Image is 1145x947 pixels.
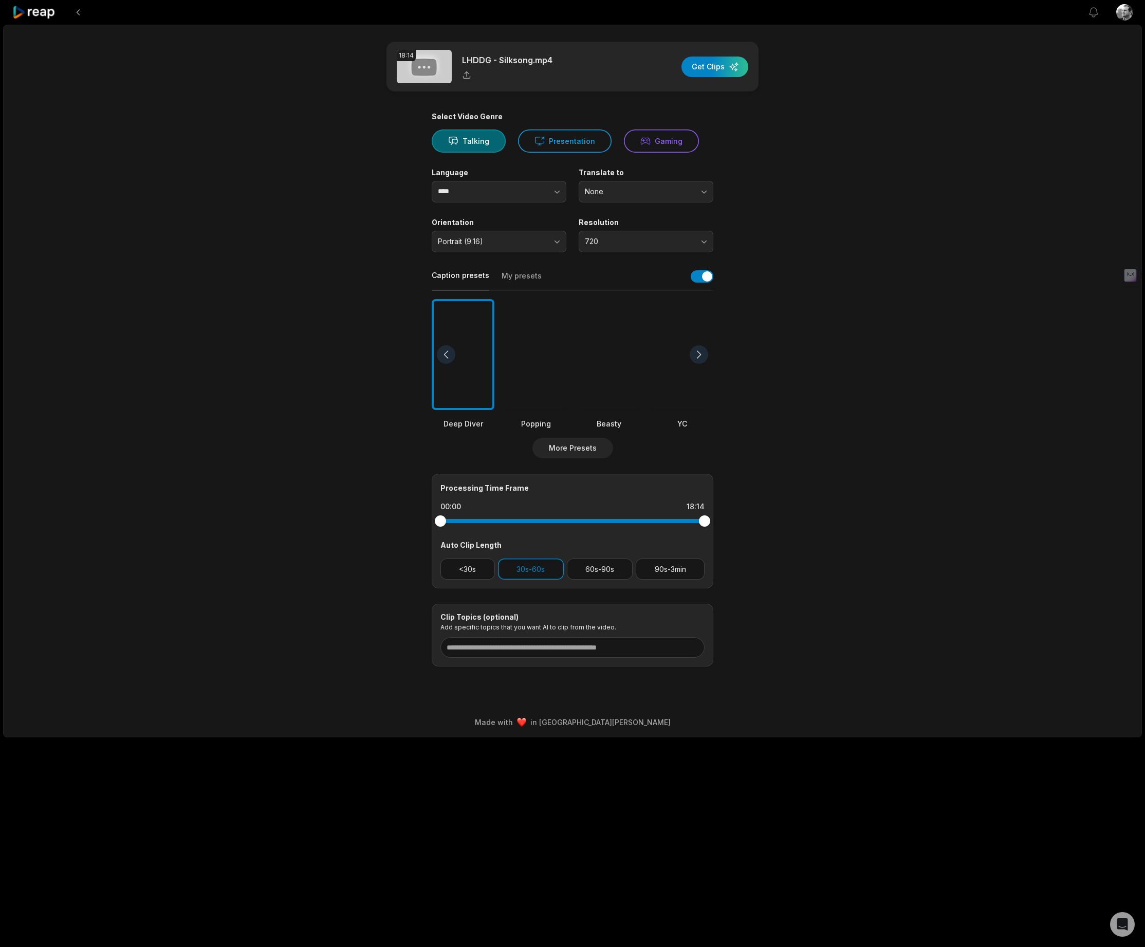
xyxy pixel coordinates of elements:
button: None [579,181,713,202]
button: <30s [440,559,495,580]
button: 90s-3min [636,559,705,580]
button: Caption presets [432,270,489,290]
button: 720 [579,231,713,252]
label: Translate to [579,168,713,177]
label: Language [432,168,566,177]
div: Made with in [GEOGRAPHIC_DATA][PERSON_NAME] [13,717,1132,728]
div: 18:14 [687,502,705,512]
p: LHDDG - Silksong.mp4 [462,54,552,66]
div: YC [651,418,713,429]
div: Beasty [578,418,640,429]
div: Select Video Genre [432,112,713,121]
button: Talking [432,129,506,153]
div: Popping [505,418,567,429]
div: Clip Topics (optional) [440,612,705,622]
div: 00:00 [440,502,461,512]
img: heart emoji [517,718,526,727]
label: Orientation [432,218,566,227]
span: None [585,187,693,196]
button: 30s-60s [498,559,564,580]
button: Get Clips [681,57,748,77]
span: 720 [585,237,693,246]
span: Portrait (9:16) [438,237,546,246]
button: Portrait (9:16) [432,231,566,252]
div: Auto Clip Length [440,540,705,550]
button: 60s-90s [567,559,633,580]
p: Add specific topics that you want AI to clip from the video. [440,623,705,631]
label: Resolution [579,218,713,227]
button: More Presets [532,438,613,458]
div: Open Intercom Messenger [1110,912,1135,937]
div: Deep Diver [432,418,494,429]
button: My presets [502,271,542,290]
button: Gaming [624,129,699,153]
div: Processing Time Frame [440,482,705,493]
div: 18:14 [397,50,416,61]
button: Presentation [518,129,612,153]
